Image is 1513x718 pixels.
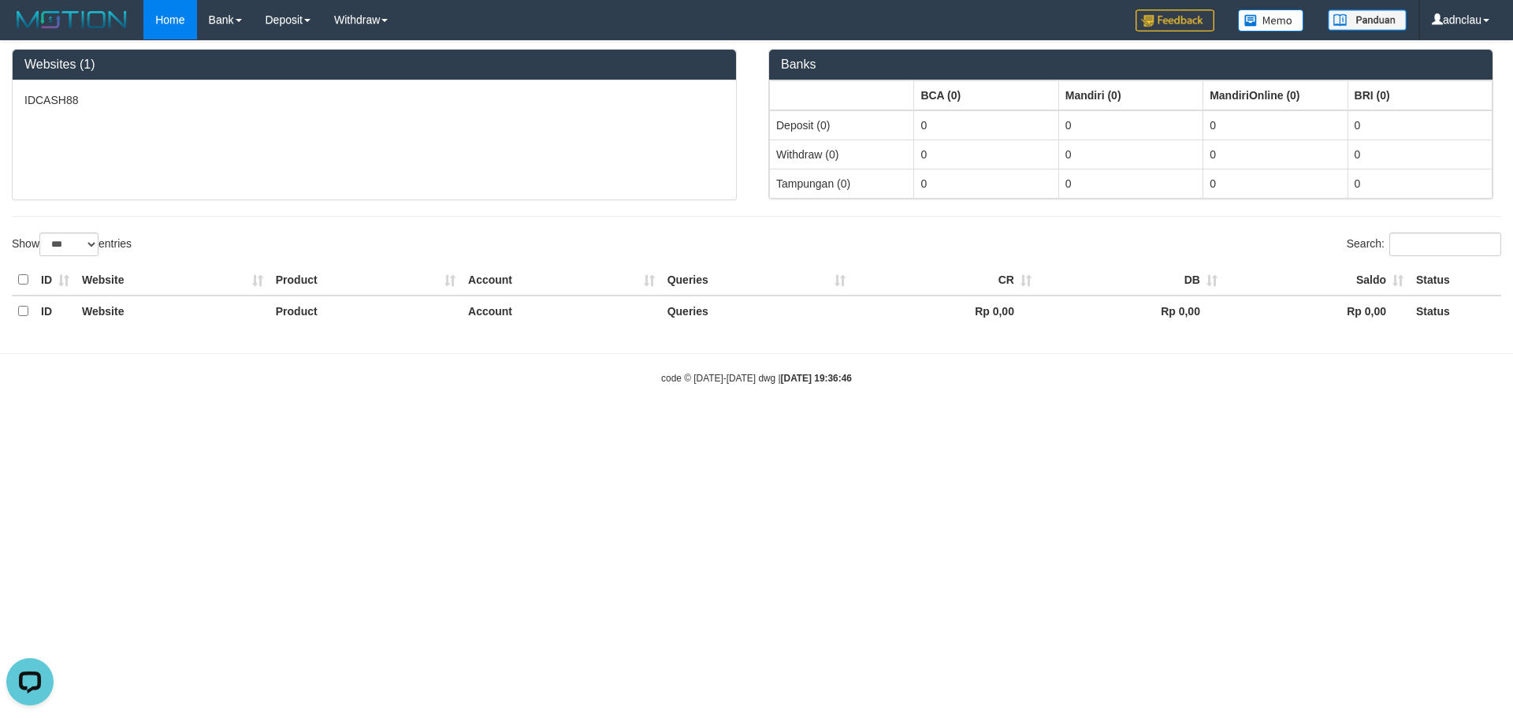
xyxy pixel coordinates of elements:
[35,265,76,296] th: ID
[914,169,1058,198] td: 0
[781,373,852,384] strong: [DATE] 19:36:46
[1410,296,1501,326] th: Status
[1347,233,1501,256] label: Search:
[1389,233,1501,256] input: Search:
[12,233,132,256] label: Show entries
[12,8,132,32] img: MOTION_logo.png
[914,80,1058,110] th: Group: activate to sort column ascending
[1224,296,1410,326] th: Rp 0,00
[24,92,724,108] p: IDCASH88
[661,265,852,296] th: Queries
[35,296,76,326] th: ID
[781,58,1481,72] h3: Banks
[1348,169,1492,198] td: 0
[24,58,724,72] h3: Websites (1)
[914,110,1058,140] td: 0
[852,296,1038,326] th: Rp 0,00
[1203,140,1348,169] td: 0
[852,265,1038,296] th: CR
[770,110,914,140] td: Deposit (0)
[270,265,462,296] th: Product
[770,169,914,198] td: Tampungan (0)
[1348,80,1492,110] th: Group: activate to sort column ascending
[462,265,661,296] th: Account
[1038,265,1224,296] th: DB
[39,233,99,256] select: Showentries
[1058,110,1203,140] td: 0
[1348,110,1492,140] td: 0
[1203,110,1348,140] td: 0
[1058,140,1203,169] td: 0
[462,296,661,326] th: Account
[1136,9,1214,32] img: Feedback.jpg
[1058,80,1203,110] th: Group: activate to sort column ascending
[914,140,1058,169] td: 0
[6,6,54,54] button: Open LiveChat chat widget
[1410,265,1501,296] th: Status
[661,373,852,384] small: code © [DATE]-[DATE] dwg |
[1224,265,1410,296] th: Saldo
[1328,9,1407,31] img: panduan.png
[1203,169,1348,198] td: 0
[1058,169,1203,198] td: 0
[661,296,852,326] th: Queries
[76,265,270,296] th: Website
[1238,9,1304,32] img: Button%20Memo.svg
[1038,296,1224,326] th: Rp 0,00
[1203,80,1348,110] th: Group: activate to sort column ascending
[770,140,914,169] td: Withdraw (0)
[270,296,462,326] th: Product
[1348,140,1492,169] td: 0
[770,80,914,110] th: Group: activate to sort column ascending
[76,296,270,326] th: Website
